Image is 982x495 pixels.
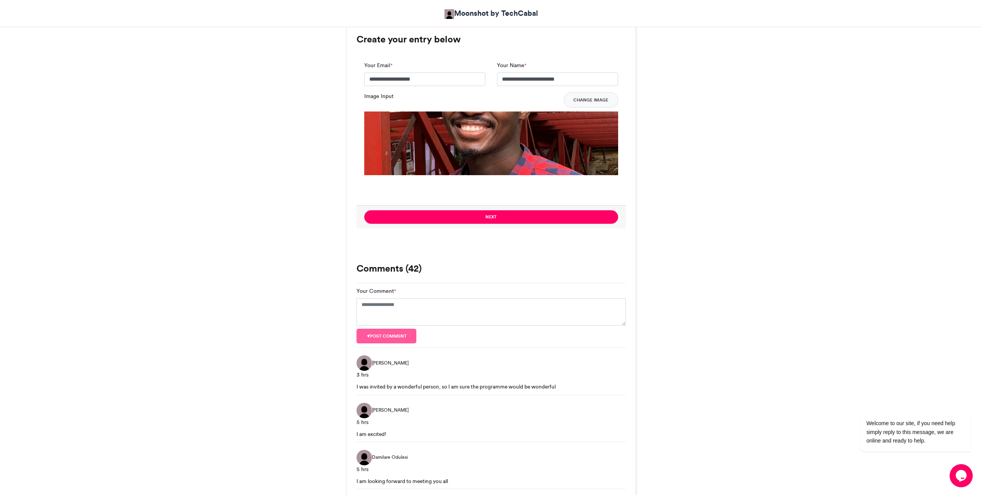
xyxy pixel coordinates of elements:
[357,264,626,273] h3: Comments (42)
[357,329,417,343] button: Post comment
[357,465,626,473] div: 5 hrs
[445,8,538,19] a: Moonshot by TechCabal
[357,450,372,465] img: Damilare
[835,369,974,460] iframe: chat widget
[950,464,974,487] iframe: chat widget
[364,210,618,224] button: Next
[372,407,409,414] span: [PERSON_NAME]
[357,371,626,379] div: 3 hrs
[357,418,626,426] div: 5 hrs
[372,454,408,461] span: Damilare Odulesi
[445,9,454,19] img: Moonshot by TechCabal
[564,92,618,108] button: Change Image
[364,92,394,100] label: Image Input
[357,403,372,418] img: Esther
[357,287,396,295] label: Your Comment
[497,61,526,69] label: Your Name
[357,430,626,438] div: I am excited!
[357,355,372,371] img: Michael
[372,360,409,367] span: [PERSON_NAME]
[364,61,392,69] label: Your Email
[357,477,626,485] div: I am looking forward to meeting you all
[357,35,626,44] h3: Create your entry below
[357,383,626,390] div: I was invited by a wonderful person, so I am sure the programme would be wonderful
